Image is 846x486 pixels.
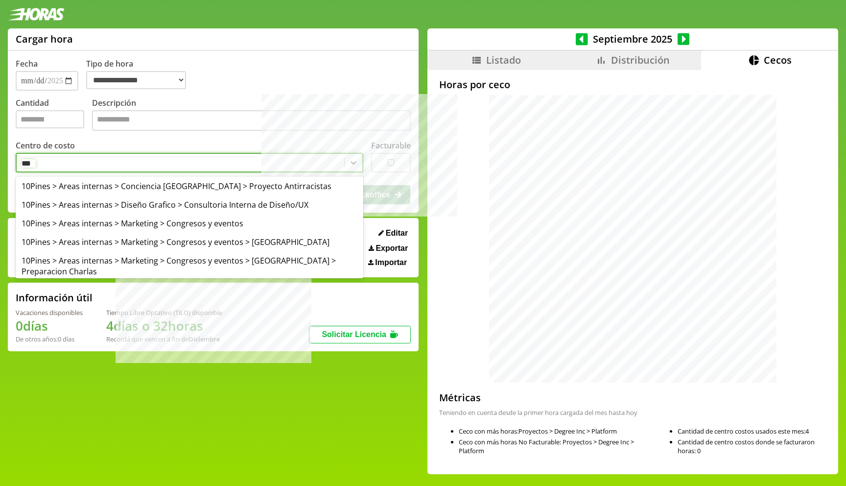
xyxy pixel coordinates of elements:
[16,291,93,304] h2: Información útil
[376,228,411,238] button: Editar
[459,427,650,436] li: Ceco con más horas: Proyectos > Degree Inc > Platform
[611,53,670,67] span: Distribución
[16,195,363,214] div: 10Pines > Areas internas > Diseño Grafico > Consultoria Interna de Diseño/UX
[427,78,510,91] h2: Horas por ceco
[371,140,411,151] label: Facturable
[16,110,84,128] input: Cantidad
[439,391,637,404] h2: Métricas
[16,140,75,151] label: Centro de costo
[16,214,363,233] div: 10Pines > Areas internas > Marketing > Congresos y eventos
[8,8,65,21] img: logotipo
[16,177,363,195] div: 10Pines > Areas internas > Conciencia [GEOGRAPHIC_DATA] > Proyecto Antirracistas
[439,408,637,417] span: Teniendo en cuenta desde la primer hora cargada del mes hasta hoy
[486,53,521,67] span: Listado
[366,243,411,253] button: Exportar
[376,244,408,253] span: Exportar
[16,308,83,317] div: Vacaciones disponibles
[106,308,222,317] div: Tiempo Libre Optativo (TiLO) disponible
[375,258,407,267] span: Importar
[16,335,83,343] div: De otros años: 0 días
[16,251,363,281] div: 10Pines > Areas internas > Marketing > Congresos y eventos > [GEOGRAPHIC_DATA] > Preparacion Charlas
[86,71,186,89] select: Tipo de hora
[588,32,678,46] span: Septiembre 2025
[106,335,222,343] div: Recordá que vencen a fin de
[106,317,222,335] h1: 4 días o 32 horas
[92,110,411,131] textarea: Descripción
[16,58,38,69] label: Fecha
[92,97,411,133] label: Descripción
[322,330,386,339] span: Solicitar Licencia
[459,437,650,455] li: Ceco con más horas No Facturable: Proyectos > Degree Inc > Platform
[16,32,73,46] h1: Cargar hora
[764,53,792,67] span: Cecos
[678,427,830,436] li: Cantidad de centro costos usados este mes: 4
[386,229,408,238] span: Editar
[188,335,220,343] b: Diciembre
[678,437,830,455] li: Cantidad de centro costos donde se facturaron horas: 0
[16,97,92,133] label: Cantidad
[86,58,194,91] label: Tipo de hora
[16,317,83,335] h1: 0 días
[309,326,411,343] button: Solicitar Licencia
[16,233,363,251] div: 10Pines > Areas internas > Marketing > Congresos y eventos > [GEOGRAPHIC_DATA]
